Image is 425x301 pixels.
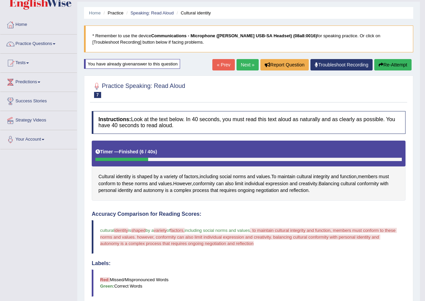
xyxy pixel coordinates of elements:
[95,149,157,154] h5: Timer —
[116,173,131,180] span: Click to see word definition
[238,187,255,194] span: Click to see word definition
[265,180,288,187] span: Click to see word definition
[357,180,379,187] span: Click to see word definition
[170,187,172,194] span: Click to see word definition
[219,173,231,180] span: Click to see word definition
[0,15,77,32] a: Home
[271,173,276,180] span: Click to see word definition
[92,141,406,201] div: , . , . , . .
[374,59,412,70] button: Re-Attempt
[237,59,259,70] a: Next »
[219,187,237,194] span: Click to see word definition
[92,211,406,217] h4: Accuracy Comparison for Reading Scores:
[174,187,191,194] span: Click to see word definition
[193,180,215,187] span: Click to see word definition
[0,92,77,109] a: Success Stories
[92,111,406,134] h4: Look at the text below. In 40 seconds, you must read this text aloud as naturally and as clearly ...
[100,277,110,282] b: Red:
[290,180,297,187] span: Click to see word definition
[179,173,183,180] span: Click to see word definition
[132,173,135,180] span: Click to see word definition
[160,173,163,180] span: Click to see word definition
[134,187,142,194] span: Click to see word definition
[100,228,114,233] span: cultural
[98,116,131,122] b: Instructions:
[149,180,157,187] span: Click to see word definition
[164,173,178,180] span: Click to see word definition
[212,59,235,70] a: « Prev
[245,180,264,187] span: Click to see word definition
[260,59,309,70] button: Report Question
[0,111,77,128] a: Strategy Videos
[84,59,180,69] div: You have already given answer to this question
[225,180,234,187] span: Click to see word definition
[122,180,133,187] span: Click to see word definition
[145,228,154,233] span: by a
[100,284,114,289] b: Green:
[193,187,209,194] span: Click to see word definition
[216,180,224,187] span: Click to see word definition
[331,173,339,180] span: Click to see word definition
[318,180,339,187] span: Click to see word definition
[380,180,388,187] span: Click to see word definition
[0,35,77,51] a: Practice Questions
[310,59,373,70] a: Troubleshoot Recording
[175,10,211,16] li: Cultural identity
[341,180,356,187] span: Click to see word definition
[313,173,330,180] span: Click to see word definition
[94,92,101,98] span: 7
[0,54,77,70] a: Tests
[92,81,185,98] h2: Practice Speaking: Read Aloud
[130,10,174,15] a: Speaking: Read Aloud
[128,228,131,233] span: is
[0,130,77,147] a: Your Account
[117,180,121,187] span: Click to see word definition
[167,228,170,233] span: of
[139,149,141,154] b: (
[135,180,148,187] span: Click to see word definition
[141,149,156,154] b: 6 / 40s
[92,269,406,296] blockquote: Missed/Mispronounced Words Correct Words
[131,228,146,233] span: shaped
[137,173,152,180] span: Click to see word definition
[119,149,138,154] b: Finished
[98,187,117,194] span: Click to see word definition
[235,180,243,187] span: Click to see word definition
[158,180,172,187] span: Click to see word definition
[256,173,270,180] span: Click to see word definition
[98,180,116,187] span: Click to see word definition
[379,173,389,180] span: Click to see word definition
[100,228,397,246] span: . to maintain cultural integrity and function, members must conform to these norms and values. ho...
[0,73,77,90] a: Predictions
[184,228,250,233] span: including social norms and values
[256,187,279,194] span: Click to see word definition
[165,187,168,194] span: Click to see word definition
[89,10,101,15] a: Home
[98,173,115,180] span: Click to see word definition
[143,187,164,194] span: Click to see word definition
[233,173,246,180] span: Click to see word definition
[200,173,218,180] span: Click to see word definition
[92,260,406,266] h4: Labels:
[289,187,308,194] span: Click to see word definition
[118,187,133,194] span: Click to see word definition
[184,173,198,180] span: Click to see word definition
[84,26,413,52] blockquote: * Remember to use the device for speaking practice. Or click on [Troubleshoot Recording] button b...
[154,228,167,233] span: variety
[299,180,317,187] span: Click to see word definition
[154,173,159,180] span: Click to see word definition
[173,180,192,187] span: Click to see word definition
[210,187,218,194] span: Click to see word definition
[247,173,255,180] span: Click to see word definition
[114,228,128,233] span: identity
[280,187,288,194] span: Click to see word definition
[156,149,157,154] b: )
[170,228,185,233] span: factors,
[297,173,312,180] span: Click to see word definition
[340,173,356,180] span: Click to see word definition
[102,10,123,16] li: Practice
[358,173,377,180] span: Click to see word definition
[278,173,295,180] span: Click to see word definition
[151,33,317,38] b: Communications - Microphone ([PERSON_NAME] USB-SA Headset) (08a8:0016)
